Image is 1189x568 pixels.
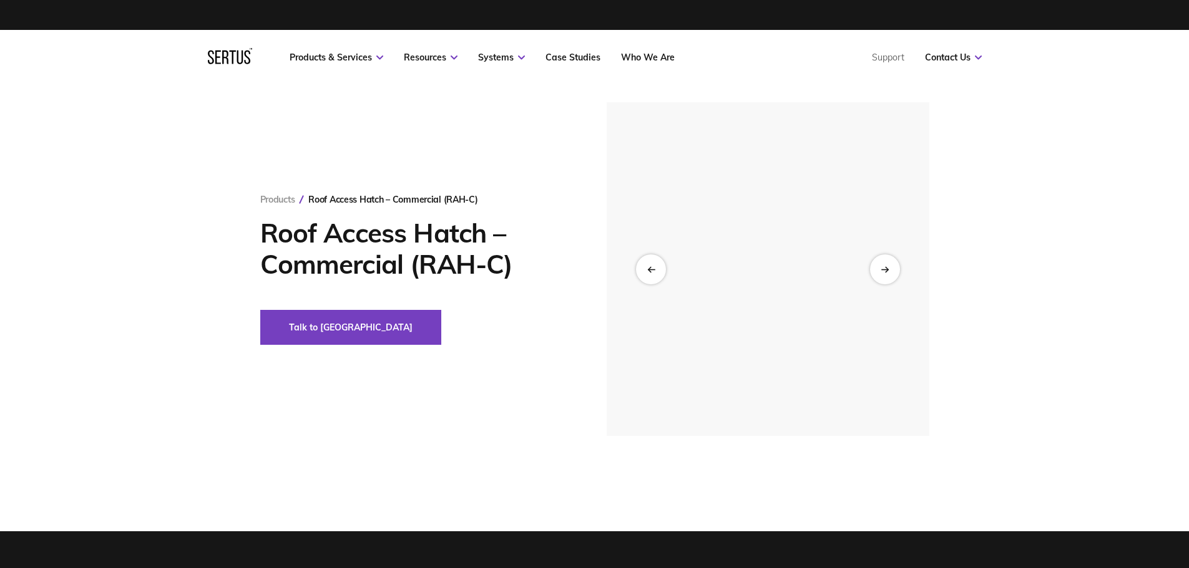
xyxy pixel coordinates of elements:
h1: Roof Access Hatch – Commercial (RAH-C) [260,218,569,280]
a: Contact Us [925,52,982,63]
a: Systems [478,52,525,63]
a: Who We Are [621,52,675,63]
a: Resources [404,52,457,63]
a: Products [260,194,295,205]
button: Talk to [GEOGRAPHIC_DATA] [260,310,441,345]
a: Support [872,52,904,63]
a: Case Studies [546,52,600,63]
a: Products & Services [290,52,383,63]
